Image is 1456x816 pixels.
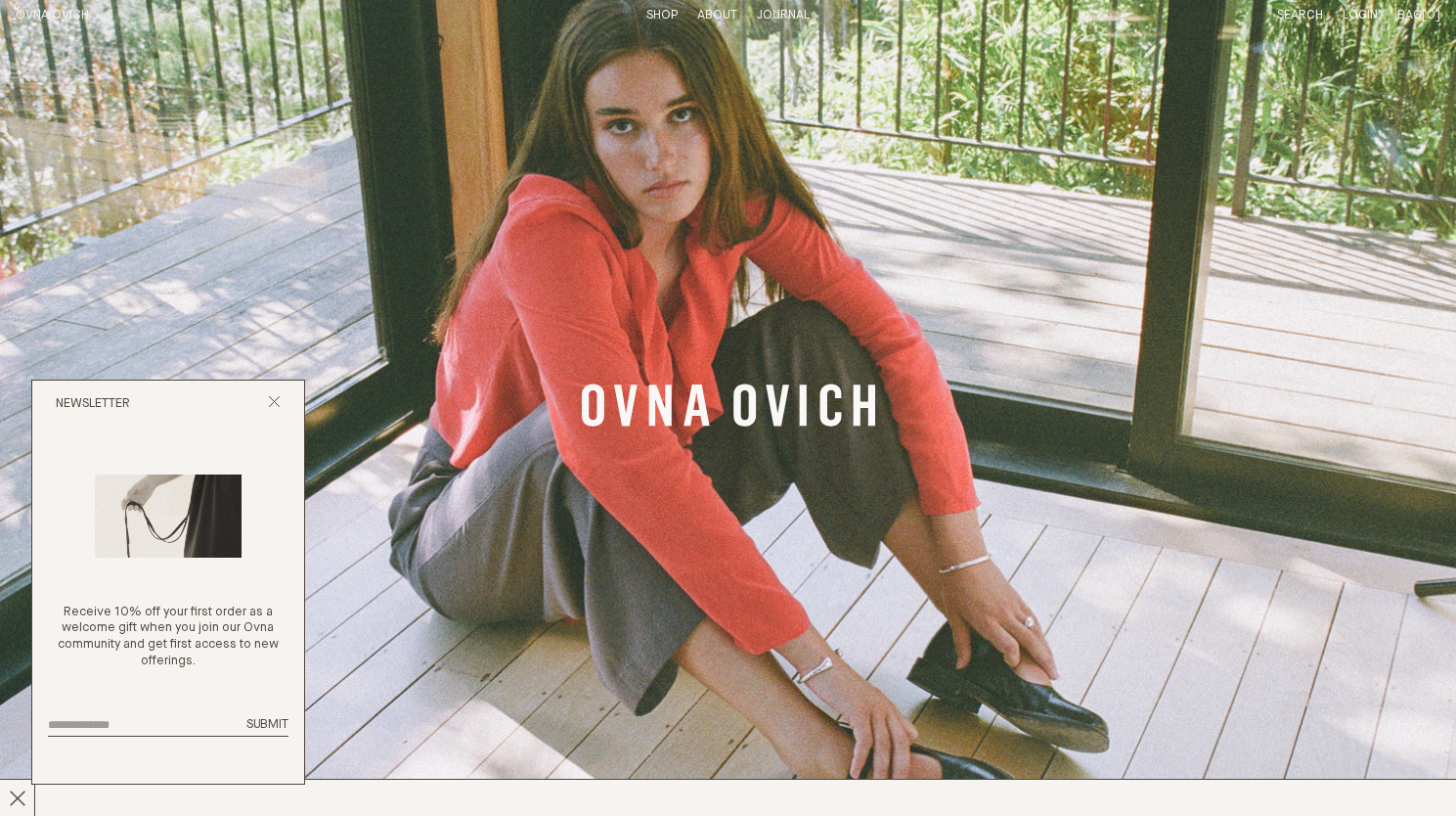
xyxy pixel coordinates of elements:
a: Search [1277,9,1323,22]
a: Shop [646,9,678,22]
a: Journal [757,9,810,22]
span: [0] [1422,9,1440,22]
summary: About [697,8,737,24]
button: Close popup [268,395,281,414]
a: Home [16,9,89,22]
h2: Newsletter [56,396,130,413]
span: Bag [1397,9,1422,22]
button: Submit [246,717,288,734]
a: Login [1343,9,1378,22]
span: Submit [246,718,288,731]
a: Banner Link [582,384,875,432]
p: Receive 10% off your first order as a welcome gift when you join our Ovna community and get first... [48,605,288,671]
